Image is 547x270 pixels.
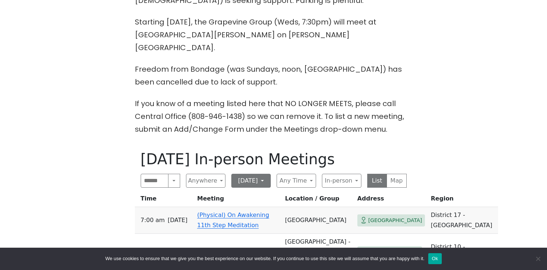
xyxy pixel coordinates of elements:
[135,16,413,54] p: Starting [DATE], the Grapevine Group (Weds, 7:30pm) will meet at [GEOGRAPHIC_DATA][PERSON_NAME] o...
[322,174,361,188] button: In-person
[367,174,387,188] button: List
[168,215,187,225] span: [DATE]
[428,207,498,234] td: District 17 - [GEOGRAPHIC_DATA]
[354,194,428,207] th: Address
[141,150,407,168] h1: [DATE] In-person Meetings
[168,247,187,257] span: [DATE]
[105,255,424,262] span: We use cookies to ensure that we give you the best experience on our website. If you continue to ...
[135,63,413,89] p: Freedom from Bondage (was Sundays, noon, [GEOGRAPHIC_DATA]) has been cancelled due to lack of sup...
[387,174,407,188] button: Map
[197,211,269,229] a: (Physical) On Awakening 11th Step Meditation
[231,174,271,188] button: [DATE]
[282,207,354,234] td: [GEOGRAPHIC_DATA]
[534,255,542,262] span: No
[428,253,442,264] button: Ok
[141,174,169,188] input: Search
[282,194,354,207] th: Location / Group
[141,215,165,225] span: 7:00 AM
[277,174,316,188] button: Any Time
[194,194,282,207] th: Meeting
[186,174,225,188] button: Anywhere
[368,216,422,225] span: [GEOGRAPHIC_DATA]
[135,194,194,207] th: Time
[168,174,180,188] button: Search
[141,247,165,257] span: 8:00 AM
[428,194,498,207] th: Region
[135,97,413,136] p: If you know of a meeting listed here that NO LONGER MEETS, please call Central Office (808-946-14...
